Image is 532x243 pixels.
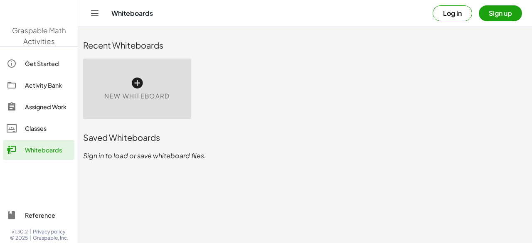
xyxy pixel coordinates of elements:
div: Recent Whiteboards [83,39,527,51]
span: Graspable, Inc. [33,235,68,241]
div: Assigned Work [25,102,71,112]
div: Saved Whiteboards [83,132,527,143]
div: Get Started [25,59,71,69]
div: Activity Bank [25,80,71,90]
a: Classes [3,118,74,138]
button: Toggle navigation [88,7,101,20]
p: Sign in to load or save whiteboard files. [83,151,527,161]
a: Get Started [3,54,74,74]
a: Privacy policy [33,228,68,235]
a: Activity Bank [3,75,74,95]
span: Graspable Math Activities [12,26,66,46]
span: © 2025 [10,235,28,241]
a: Whiteboards [3,140,74,160]
span: v1.30.2 [12,228,28,235]
button: Log in [433,5,472,21]
div: Whiteboards [25,145,71,155]
div: Reference [25,210,71,220]
span: New Whiteboard [104,91,170,101]
button: Sign up [479,5,522,21]
a: Reference [3,205,74,225]
div: Classes [25,123,71,133]
span: | [30,235,31,241]
span: | [30,228,31,235]
a: Assigned Work [3,97,74,117]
